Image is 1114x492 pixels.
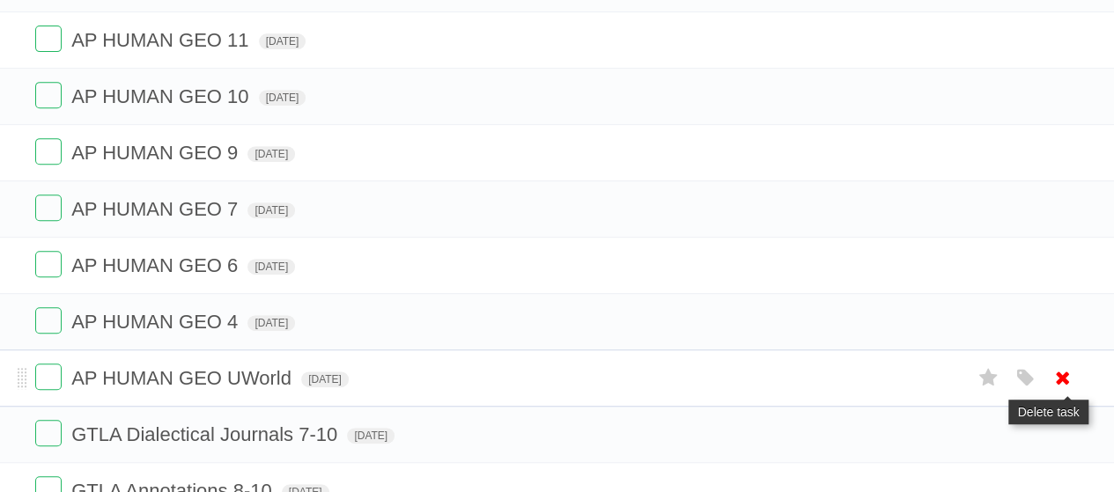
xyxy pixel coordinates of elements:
[35,363,62,390] label: Done
[247,202,295,218] span: [DATE]
[247,259,295,275] span: [DATE]
[35,251,62,277] label: Done
[35,420,62,446] label: Done
[971,363,1005,393] label: Star task
[247,315,295,331] span: [DATE]
[35,307,62,334] label: Done
[301,371,349,387] span: [DATE]
[35,26,62,52] label: Done
[259,33,306,49] span: [DATE]
[259,90,306,106] span: [DATE]
[71,367,296,389] span: AP HUMAN GEO UWorld
[71,142,242,164] span: AP HUMAN GEO 9
[71,85,253,107] span: AP HUMAN GEO 10
[35,195,62,221] label: Done
[71,29,253,51] span: AP HUMAN GEO 11
[347,428,395,444] span: [DATE]
[71,311,242,333] span: AP HUMAN GEO 4
[35,138,62,165] label: Done
[71,254,242,276] span: AP HUMAN GEO 6
[35,82,62,108] label: Done
[71,423,342,445] span: GTLA Dialectical Journals 7-10
[247,146,295,162] span: [DATE]
[71,198,242,220] span: AP HUMAN GEO 7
